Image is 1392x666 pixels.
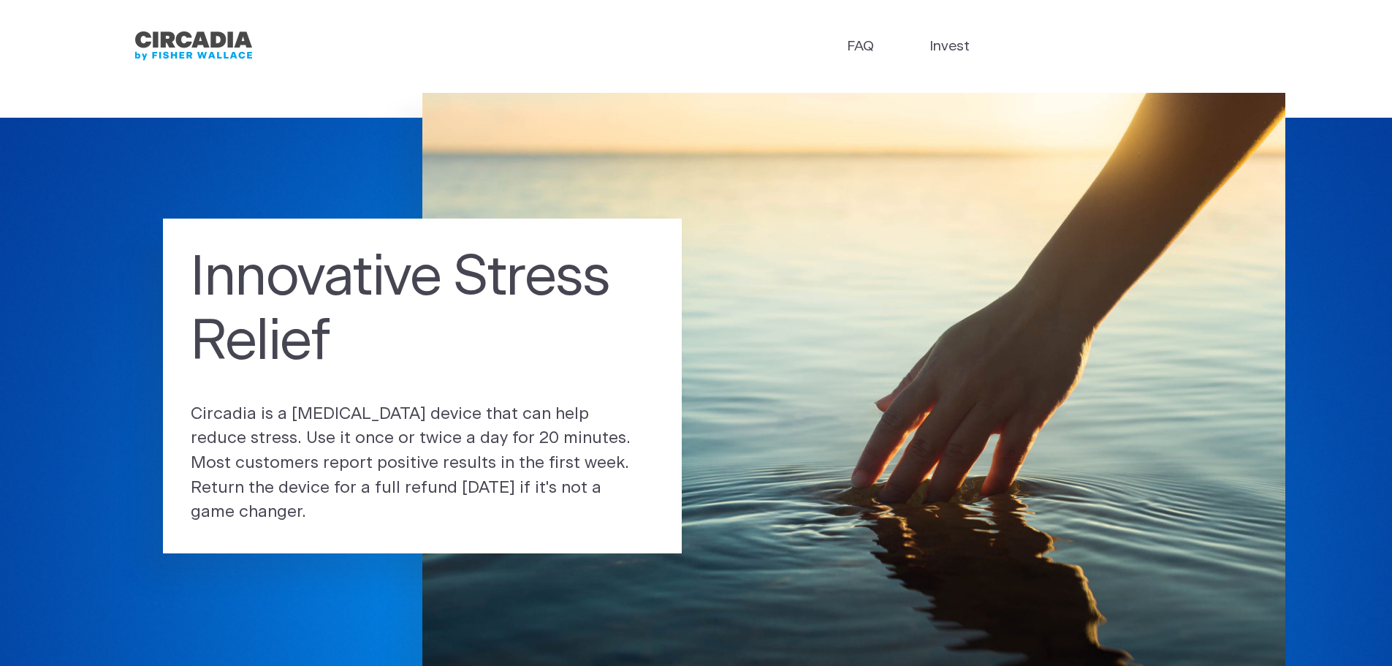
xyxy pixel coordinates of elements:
[847,37,874,58] a: FAQ
[929,37,970,58] a: Invest
[135,28,252,64] img: circadia_bfw.png
[191,402,654,526] p: Circadia is a [MEDICAL_DATA] device that can help reduce stress. Use it once or twice a day for 2...
[135,28,252,64] a: Circadia
[191,246,654,375] h1: Innovative Stress Relief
